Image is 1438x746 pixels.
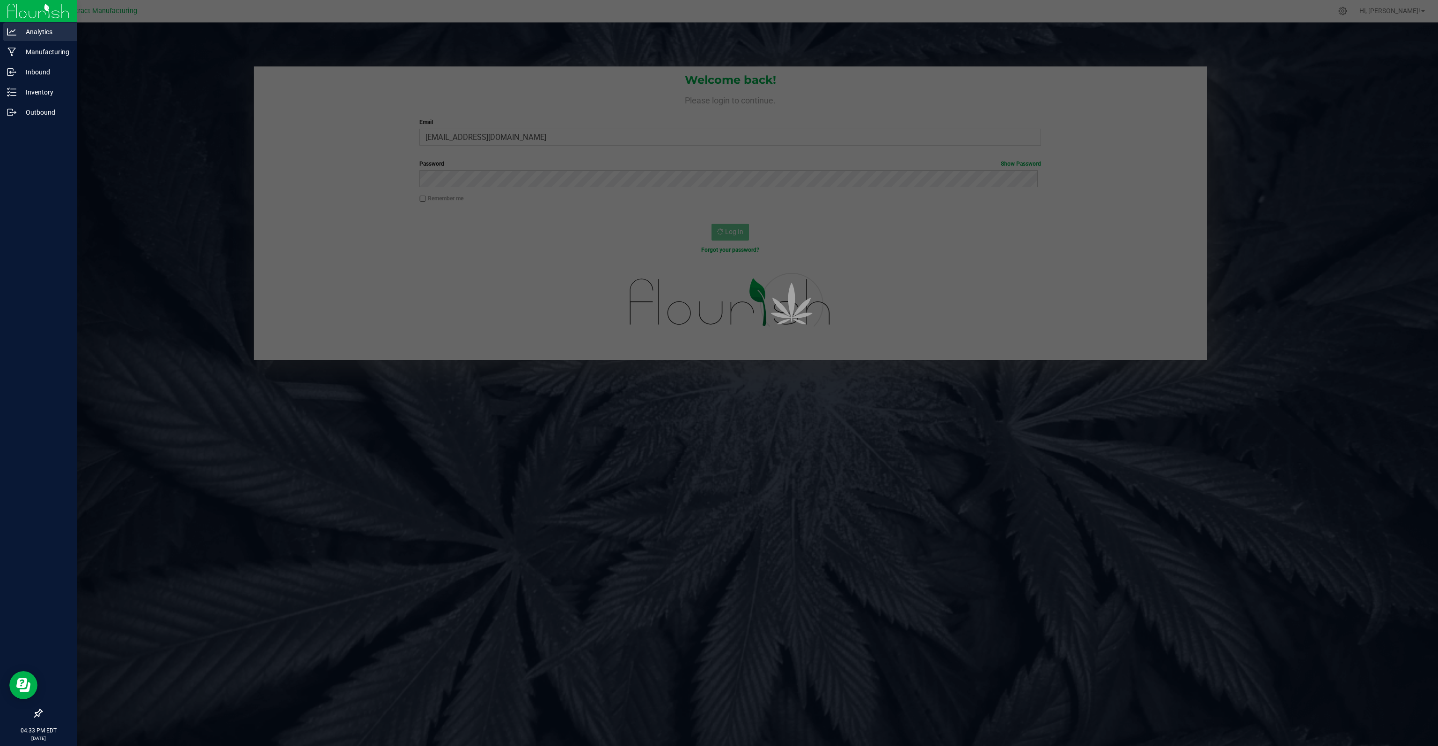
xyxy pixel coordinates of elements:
inline-svg: Analytics [7,27,16,37]
p: Inbound [16,66,73,78]
p: [DATE] [4,735,73,742]
inline-svg: Inventory [7,88,16,97]
inline-svg: Inbound [7,67,16,77]
inline-svg: Outbound [7,108,16,117]
p: Analytics [16,26,73,37]
inline-svg: Manufacturing [7,47,16,57]
p: Inventory [16,87,73,98]
p: Manufacturing [16,46,73,58]
p: Outbound [16,107,73,118]
p: 04:33 PM EDT [4,726,73,735]
iframe: Resource center [9,671,37,699]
